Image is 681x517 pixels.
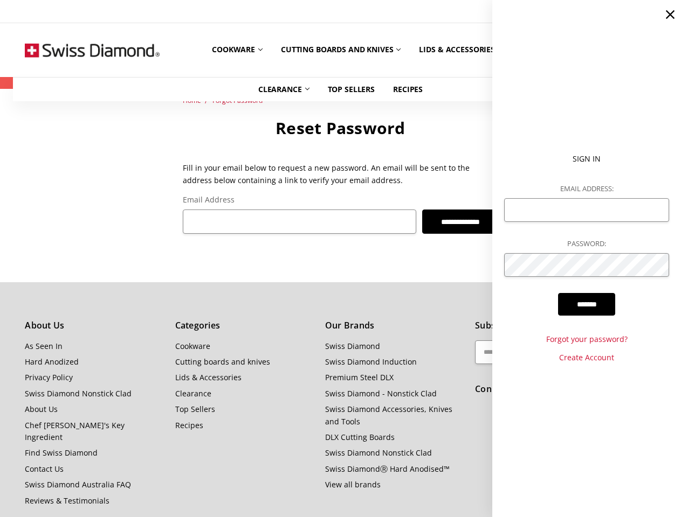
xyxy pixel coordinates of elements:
[325,404,452,426] a: Swiss Diamond Accessories, Knives and Tools
[325,319,463,333] h5: Our Brands
[504,183,669,194] label: Email Address:
[25,448,98,458] a: Find Swiss Diamond
[325,388,437,399] a: Swiss Diamond - Nonstick Clad
[325,341,380,351] a: Swiss Diamond
[25,372,73,382] a: Privacy Policy
[504,153,669,165] p: Sign In
[175,319,313,333] h5: Categories
[25,341,63,351] a: As Seen In
[175,388,211,399] a: Clearance
[25,464,64,474] a: Contact Us
[504,352,669,364] a: Create Account
[272,26,410,74] a: Cutting boards and knives
[175,372,242,382] a: Lids & Accessories
[25,388,132,399] a: Swiss Diamond Nonstick Clad
[504,333,669,345] a: Forgot your password?
[25,23,160,77] img: Free Shipping On Every Order
[325,448,432,458] a: Swiss Diamond Nonstick Clad
[325,357,417,367] a: Swiss Diamond Induction
[25,319,163,333] h5: About Us
[504,238,669,249] label: Password:
[475,382,656,396] h5: Connect With Us
[183,162,498,186] p: Fill in your email below to request a new password. An email will be sent to the address below co...
[325,464,450,474] a: Swiss DiamondⓇ Hard Anodised™
[203,26,272,74] a: Cookware
[25,404,58,414] a: About Us
[475,319,656,333] h5: Subscribe to our newsletter
[183,118,498,138] h1: Reset Password
[183,194,498,206] label: Email Address
[325,372,394,382] a: Premium Steel DLX
[25,420,125,442] a: Chef [PERSON_NAME]'s Key Ingredient
[175,420,203,430] a: Recipes
[325,432,395,442] a: DLX Cutting Boards
[325,479,381,490] a: View all brands
[25,357,79,367] a: Hard Anodized
[175,404,215,414] a: Top Sellers
[410,26,511,74] a: Lids & Accessories
[25,495,109,506] a: Reviews & Testimonials
[175,357,270,367] a: Cutting boards and knives
[175,341,210,351] a: Cookware
[25,479,131,490] a: Swiss Diamond Australia FAQ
